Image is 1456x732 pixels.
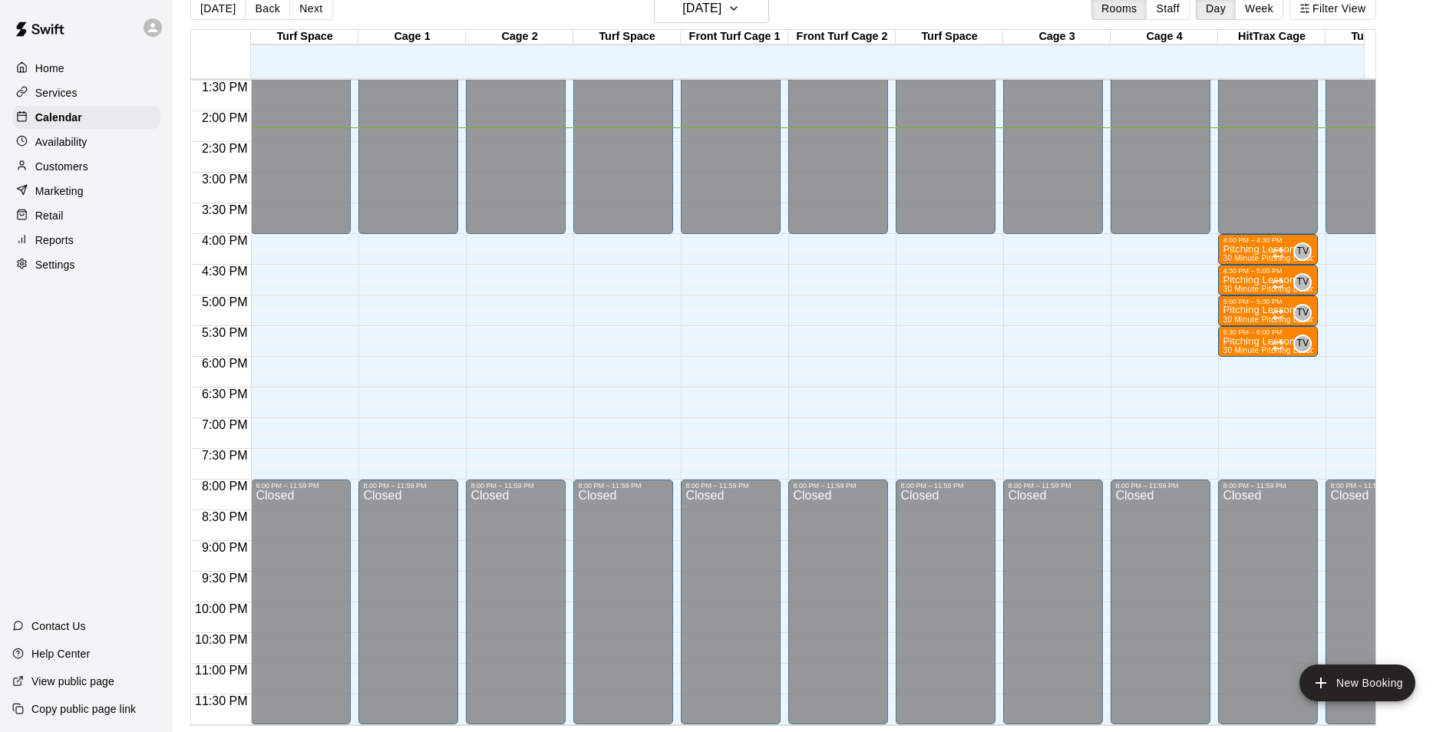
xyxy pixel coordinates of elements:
[363,482,454,490] div: 8:00 PM – 11:59 PM
[1330,482,1421,490] div: 8:00 PM – 11:59 PM
[12,155,160,178] a: Customers
[198,418,252,431] span: 7:00 PM
[573,480,673,724] div: 8:00 PM – 11:59 PM: Closed
[31,646,90,661] p: Help Center
[198,173,252,186] span: 3:00 PM
[35,61,64,76] p: Home
[1326,30,1433,45] div: Turf Space
[1299,242,1312,261] span: Tyson Valentine
[12,180,160,203] div: Marketing
[1218,326,1318,357] div: 5:30 PM – 6:00 PM: Pitching Lesson
[1008,490,1098,730] div: Closed
[1272,247,1284,259] span: Recurring event
[1296,305,1309,321] span: TV
[12,81,160,104] a: Services
[31,674,114,689] p: View public page
[1330,490,1421,730] div: Closed
[12,253,160,276] a: Settings
[1223,490,1313,730] div: Closed
[685,482,776,490] div: 8:00 PM – 11:59 PM
[35,183,84,199] p: Marketing
[35,232,74,248] p: Reports
[466,30,573,45] div: Cage 2
[1223,315,1359,324] span: 30 Minute Pitching Lesson (Baseball)
[35,85,78,101] p: Services
[1293,242,1312,261] div: Tyson Valentine
[198,295,252,308] span: 5:00 PM
[1218,480,1318,724] div: 8:00 PM – 11:59 PM: Closed
[573,30,681,45] div: Turf Space
[12,204,160,227] a: Retail
[12,106,160,129] a: Calendar
[198,111,252,124] span: 2:00 PM
[198,480,252,493] span: 8:00 PM
[1218,30,1326,45] div: HitTrax Cage
[35,159,88,174] p: Customers
[1218,234,1318,265] div: 4:00 PM – 4:30 PM: Pitching Lesson
[198,357,252,370] span: 6:00 PM
[12,57,160,80] a: Home
[1293,335,1312,353] div: Tyson Valentine
[900,490,991,730] div: Closed
[1293,304,1312,322] div: Tyson Valentine
[198,142,252,155] span: 2:30 PM
[191,664,251,677] span: 11:00 PM
[900,482,991,490] div: 8:00 PM – 11:59 PM
[35,208,64,223] p: Retail
[256,490,346,730] div: Closed
[191,694,251,707] span: 11:30 PM
[681,30,788,45] div: Front Turf Cage 1
[251,30,358,45] div: Turf Space
[1115,482,1206,490] div: 8:00 PM – 11:59 PM
[1223,298,1313,305] div: 5:00 PM – 5:30 PM
[685,490,776,730] div: Closed
[1223,254,1359,262] span: 30 Minute Pitching Lesson (Baseball)
[793,482,883,490] div: 8:00 PM – 11:59 PM
[198,449,252,462] span: 7:30 PM
[1003,30,1111,45] div: Cage 3
[35,110,82,125] p: Calendar
[256,482,346,490] div: 8:00 PM – 11:59 PM
[1299,273,1312,292] span: Tyson Valentine
[1223,328,1313,336] div: 5:30 PM – 6:00 PM
[358,30,466,45] div: Cage 1
[12,130,160,153] a: Availability
[198,81,252,94] span: 1:30 PM
[896,30,1003,45] div: Turf Space
[1008,482,1098,490] div: 8:00 PM – 11:59 PM
[35,257,75,272] p: Settings
[1272,308,1284,321] span: Recurring event
[198,387,252,401] span: 6:30 PM
[1299,304,1312,322] span: Tyson Valentine
[578,490,669,730] div: Closed
[1218,295,1318,326] div: 5:00 PM – 5:30 PM: Pitching Lesson
[31,618,86,634] p: Contact Us
[363,490,454,730] div: Closed
[1223,285,1359,293] span: 30 Minute Pitching Lesson (Baseball)
[1293,273,1312,292] div: Tyson Valentine
[793,490,883,730] div: Closed
[1296,244,1309,259] span: TV
[191,633,251,646] span: 10:30 PM
[191,602,251,615] span: 10:00 PM
[1272,278,1284,290] span: Recurring event
[1223,482,1313,490] div: 8:00 PM – 11:59 PM
[198,265,252,278] span: 4:30 PM
[1299,335,1312,353] span: Tyson Valentine
[12,229,160,252] a: Reports
[35,134,87,150] p: Availability
[1223,267,1313,275] div: 4:30 PM – 5:00 PM
[1299,664,1415,701] button: add
[896,480,995,724] div: 8:00 PM – 11:59 PM: Closed
[251,480,351,724] div: 8:00 PM – 11:59 PM: Closed
[681,480,781,724] div: 8:00 PM – 11:59 PM: Closed
[470,490,561,730] div: Closed
[788,480,888,724] div: 8:00 PM – 11:59 PM: Closed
